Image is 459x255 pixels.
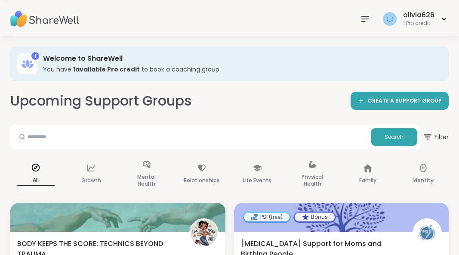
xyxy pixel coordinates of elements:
p: Family [359,175,376,186]
h3: You have to book a coaching group. [43,65,437,74]
button: Filter [422,124,449,149]
span: Search [385,133,404,141]
span: CREATE A SUPPORT GROUP [368,97,442,105]
img: Tammy21 [191,220,217,246]
b: 1 available Pro credit [73,65,140,74]
p: Relationships [184,175,220,186]
p: All [17,175,55,186]
div: 1 [31,52,39,60]
div: PSI (free) [244,213,290,221]
img: PSIHost2 [414,220,441,246]
p: Growth [81,175,101,186]
div: 1 Pro credit [403,20,434,27]
img: ShareWell Nav Logo [10,4,79,34]
div: Bonus [295,213,335,221]
p: Life Events [243,175,271,186]
p: Identity [413,175,434,186]
button: Search [371,128,417,146]
a: CREATE A SUPPORT GROUP [351,92,449,110]
div: olivia626 [403,10,434,20]
p: Physical Health [294,172,331,189]
h2: Upcoming Support Groups [10,91,192,111]
span: Filter [422,127,449,147]
h3: Welcome to ShareWell [43,54,437,63]
p: Mental Health [128,172,165,189]
img: olivia626 [383,12,397,26]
